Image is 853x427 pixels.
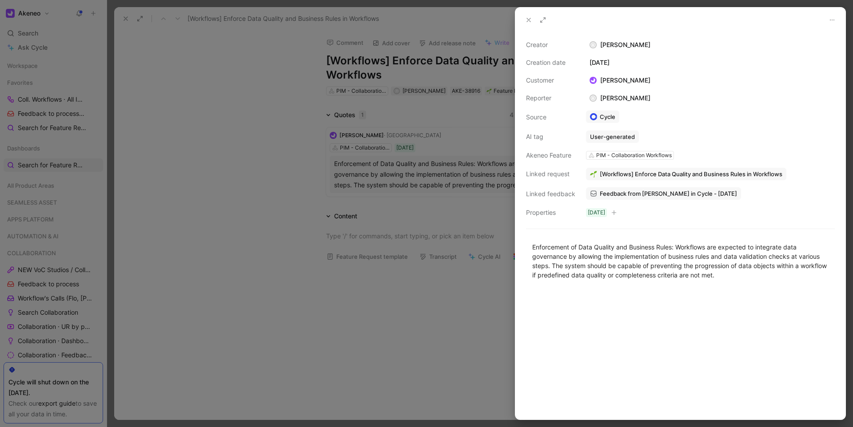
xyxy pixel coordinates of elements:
div: PIM - Collaboration Workflows [596,151,672,160]
div: A [590,42,596,48]
div: AI tag [526,131,575,142]
div: Linked request [526,169,575,179]
button: 🌱[Workflows] Enforce Data Quality and Business Rules in Workflows [586,168,786,180]
div: Enforcement of Data Quality and Business Rules: Workflows are expected to integrate data governan... [532,242,829,280]
div: [DATE] [588,208,605,217]
div: Reporter [526,93,575,103]
div: Customer [526,75,575,86]
div: Linked feedback [526,189,575,199]
div: Akeneo Feature [526,150,575,161]
div: User-generated [590,133,635,141]
div: [PERSON_NAME] [586,75,654,86]
img: logo [590,77,597,84]
div: A [590,95,596,101]
div: Creation date [526,57,575,68]
div: Source [526,112,575,123]
div: Creator [526,40,575,50]
a: Feedback from [PERSON_NAME] in Cycle - [DATE] [586,187,741,200]
div: [DATE] [586,57,835,68]
a: Cycle [586,111,619,123]
div: [PERSON_NAME] [586,40,835,50]
div: [PERSON_NAME] [586,93,654,103]
img: 🌱 [590,170,597,178]
div: Properties [526,207,575,218]
span: Feedback from [PERSON_NAME] in Cycle - [DATE] [600,190,737,198]
span: [Workflows] Enforce Data Quality and Business Rules in Workflows [600,170,782,178]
